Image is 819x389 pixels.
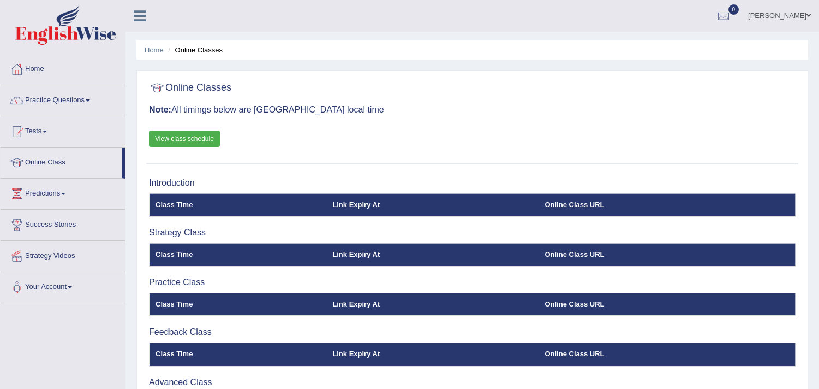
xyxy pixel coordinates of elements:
[149,105,171,114] b: Note:
[539,343,795,366] th: Online Class URL
[539,193,795,216] th: Online Class URL
[539,243,795,266] th: Online Class URL
[326,293,539,316] th: Link Expiry At
[150,193,327,216] th: Class Time
[149,131,220,147] a: View class schedule
[149,80,231,96] h2: Online Classes
[728,4,739,15] span: 0
[539,293,795,316] th: Online Class URL
[1,148,122,175] a: Online Class
[1,179,125,206] a: Predictions
[150,293,327,316] th: Class Time
[150,243,327,266] th: Class Time
[149,228,796,238] h3: Strategy Class
[150,343,327,366] th: Class Time
[1,54,125,81] a: Home
[1,272,125,299] a: Your Account
[326,193,539,216] th: Link Expiry At
[149,105,796,115] h3: All timings below are [GEOGRAPHIC_DATA] local time
[326,343,539,366] th: Link Expiry At
[149,327,796,337] h3: Feedback Class
[149,378,796,387] h3: Advanced Class
[1,116,125,144] a: Tests
[165,45,223,55] li: Online Classes
[326,243,539,266] th: Link Expiry At
[1,85,125,113] a: Practice Questions
[149,278,796,287] h3: Practice Class
[1,210,125,237] a: Success Stories
[149,178,796,188] h3: Introduction
[1,241,125,268] a: Strategy Videos
[145,46,164,54] a: Home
